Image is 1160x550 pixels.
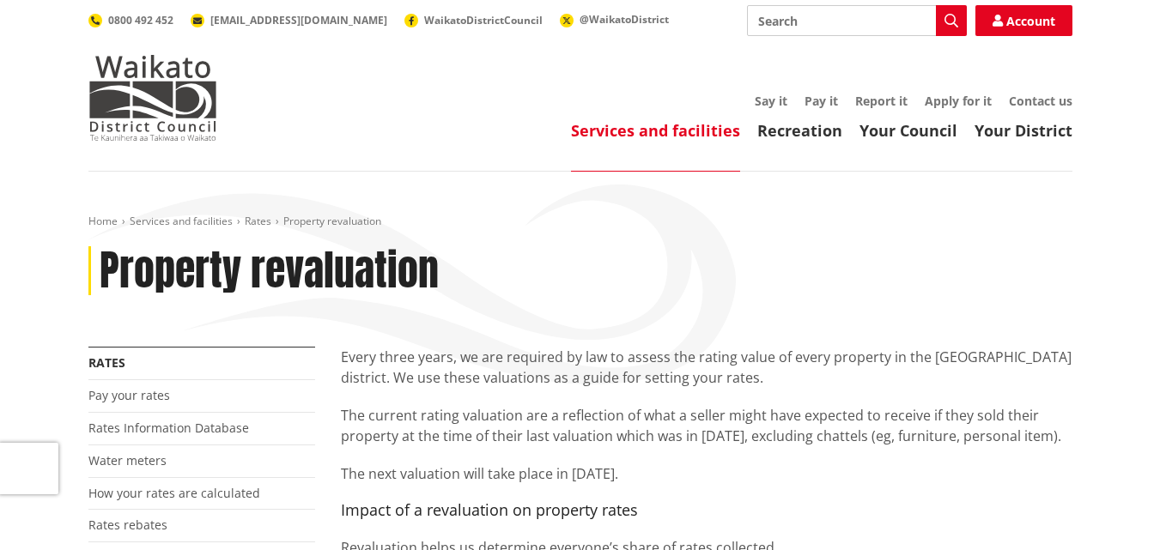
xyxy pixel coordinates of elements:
[88,485,260,501] a: How your rates are calculated
[88,215,1072,229] nav: breadcrumb
[747,5,967,36] input: Search input
[805,93,838,109] a: Pay it
[859,120,957,141] a: Your Council
[1009,93,1072,109] a: Contact us
[925,93,992,109] a: Apply for it
[755,93,787,109] a: Say it
[571,120,740,141] a: Services and facilities
[88,387,170,403] a: Pay your rates
[88,55,217,141] img: Waikato District Council - Te Kaunihera aa Takiwaa o Waikato
[100,246,439,296] h1: Property revaluation
[580,12,669,27] span: @WaikatoDistrict
[88,214,118,228] a: Home
[404,13,543,27] a: WaikatoDistrictCouncil
[130,214,233,228] a: Services and facilities
[88,354,125,371] a: Rates
[88,420,249,436] a: Rates Information Database
[341,405,1072,446] p: The current rating valuation are a reflection of what a seller might have expected to receive if ...
[88,517,167,533] a: Rates rebates
[975,120,1072,141] a: Your District
[341,501,1072,520] h4: Impact of a revaluation on property rates
[341,463,1072,484] p: The next valuation will take place in [DATE].
[855,93,908,109] a: Report it
[283,214,381,228] span: Property revaluation
[191,13,387,27] a: [EMAIL_ADDRESS][DOMAIN_NAME]
[560,12,669,27] a: @WaikatoDistrict
[245,214,271,228] a: Rates
[88,13,173,27] a: 0800 492 452
[341,347,1072,388] p: Every three years, we are required by law to assess the rating value of every property in the [GE...
[88,452,167,468] a: Water meters
[424,13,543,27] span: WaikatoDistrictCouncil
[210,13,387,27] span: [EMAIL_ADDRESS][DOMAIN_NAME]
[757,120,842,141] a: Recreation
[975,5,1072,36] a: Account
[108,13,173,27] span: 0800 492 452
